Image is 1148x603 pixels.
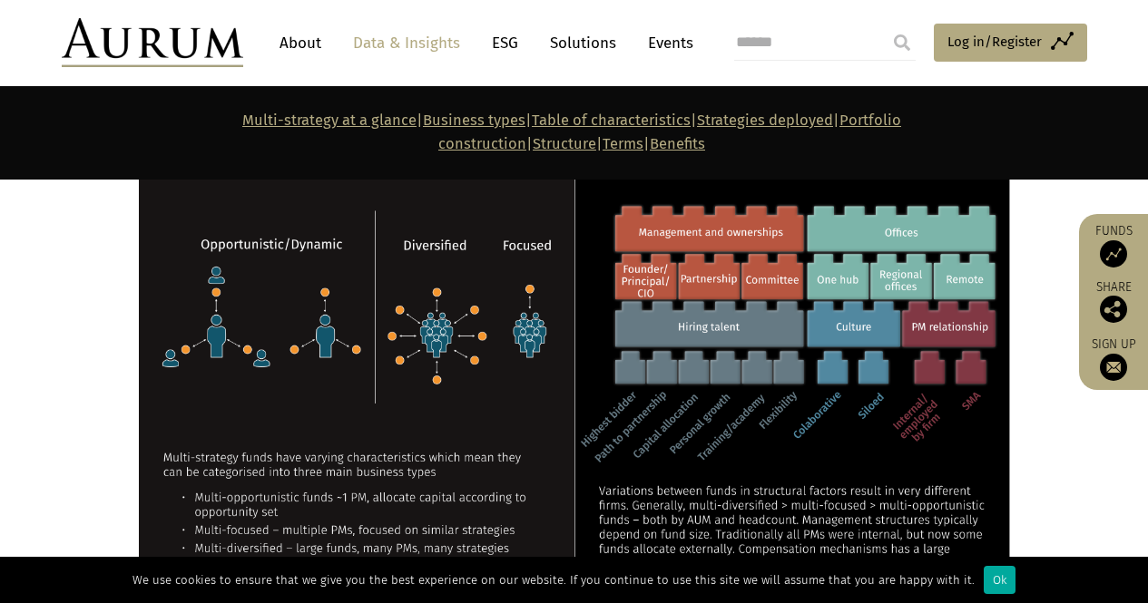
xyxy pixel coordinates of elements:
[934,24,1087,62] a: Log in/Register
[483,26,527,60] a: ESG
[242,112,417,129] a: Multi-strategy at a glance
[344,26,469,60] a: Data & Insights
[650,135,705,152] a: Benefits
[1088,336,1139,381] a: Sign up
[947,31,1042,53] span: Log in/Register
[541,26,625,60] a: Solutions
[1100,240,1127,267] img: Access Funds
[242,112,901,152] strong: | | | | | |
[532,112,691,129] a: Table of characteristics
[697,112,833,129] a: Strategies deployed
[603,135,643,152] a: Terms
[139,142,574,581] img: multi-strat-business-types
[1100,296,1127,323] img: Share this post
[1100,354,1127,381] img: Sign up to our newsletter
[639,26,693,60] a: Events
[884,24,920,61] input: Submit
[270,26,330,60] a: About
[533,135,596,152] a: Structure
[1088,223,1139,267] a: Funds
[62,18,243,67] img: Aurum
[1088,281,1139,323] div: Share
[984,566,1016,594] div: Ok
[643,135,650,152] strong: |
[423,112,525,129] a: Business types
